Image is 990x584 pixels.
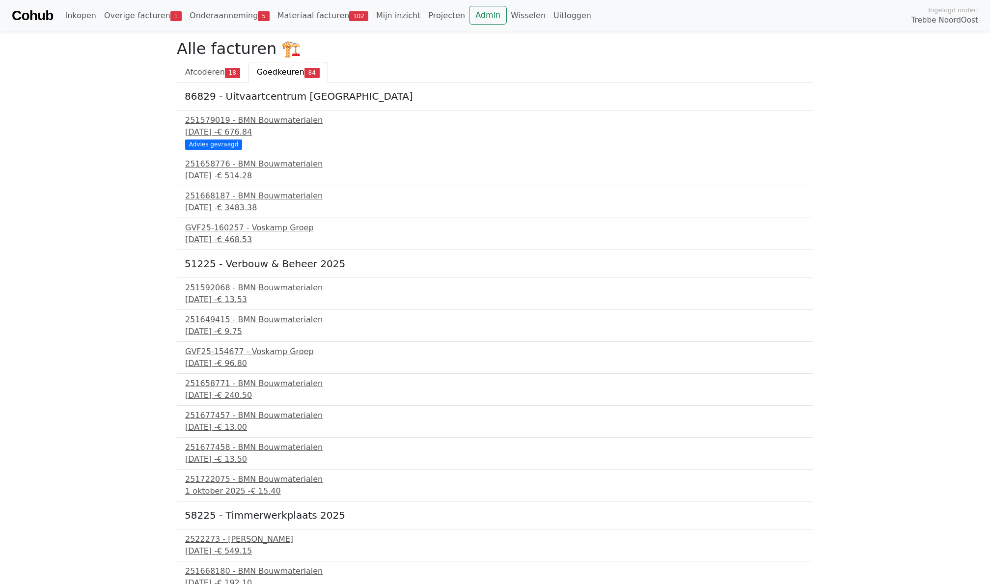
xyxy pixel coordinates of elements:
a: Inkopen [61,6,100,26]
a: Afcoderen18 [177,62,248,83]
span: € 676.84 [217,127,252,137]
span: Trebbe NoordOost [911,15,978,26]
span: € 15.40 [251,486,281,496]
a: 2522273 - [PERSON_NAME][DATE] -€ 549.15 [185,533,805,557]
span: € 240.50 [217,390,252,400]
div: [DATE] - [185,358,805,369]
a: 251579019 - BMN Bouwmaterialen[DATE] -€ 676.84 Advies gevraagd [185,114,805,148]
span: € 13.00 [217,422,247,432]
div: [DATE] - [185,389,805,401]
span: € 13.50 [217,454,247,464]
span: € 13.53 [217,295,247,304]
div: [DATE] - [185,126,805,138]
span: 1 [170,11,182,21]
div: [DATE] - [185,421,805,433]
a: 251649415 - BMN Bouwmaterialen[DATE] -€ 9.75 [185,314,805,337]
span: € 468.53 [217,235,252,244]
div: [DATE] - [185,326,805,337]
div: 251668180 - BMN Bouwmaterialen [185,565,805,577]
h5: 58225 - Timmerwerkplaats 2025 [185,509,805,521]
a: Materiaal facturen102 [274,6,372,26]
div: 251677457 - BMN Bouwmaterialen [185,410,805,421]
span: 18 [225,68,240,78]
div: GVF25-154677 - Voskamp Groep [185,346,805,358]
span: € 9.75 [217,327,242,336]
a: Wisselen [507,6,550,26]
div: 251579019 - BMN Bouwmaterialen [185,114,805,126]
span: € 549.15 [217,546,252,556]
a: 251677457 - BMN Bouwmaterialen[DATE] -€ 13.00 [185,410,805,433]
a: Overige facturen1 [100,6,186,26]
h2: Alle facturen 🏗️ [177,39,813,58]
a: 251677458 - BMN Bouwmaterialen[DATE] -€ 13.50 [185,442,805,465]
div: [DATE] - [185,170,805,182]
a: Mijn inzicht [372,6,425,26]
a: GVF25-154677 - Voskamp Groep[DATE] -€ 96.80 [185,346,805,369]
span: Afcoderen [185,67,225,77]
a: Uitloggen [550,6,595,26]
a: Onderaanneming5 [186,6,274,26]
div: 251649415 - BMN Bouwmaterialen [185,314,805,326]
div: [DATE] - [185,545,805,557]
div: [DATE] - [185,453,805,465]
div: 251658776 - BMN Bouwmaterialen [185,158,805,170]
h5: 51225 - Verbouw & Beheer 2025 [185,258,805,270]
span: € 514.28 [217,171,252,180]
span: Ingelogd onder: [928,5,978,15]
a: 251668187 - BMN Bouwmaterialen[DATE] -€ 3483.38 [185,190,805,214]
div: 2522273 - [PERSON_NAME] [185,533,805,545]
div: 1 oktober 2025 - [185,485,805,497]
a: 251658776 - BMN Bouwmaterialen[DATE] -€ 514.28 [185,158,805,182]
div: [DATE] - [185,234,805,246]
a: Admin [469,6,507,25]
div: 251658771 - BMN Bouwmaterialen [185,378,805,389]
div: 251668187 - BMN Bouwmaterialen [185,190,805,202]
a: Cohub [12,4,53,28]
div: [DATE] - [185,294,805,306]
span: 102 [349,11,368,21]
a: 251658771 - BMN Bouwmaterialen[DATE] -€ 240.50 [185,378,805,401]
span: € 96.80 [217,359,247,368]
a: Goedkeuren84 [248,62,328,83]
div: Advies gevraagd [185,139,242,149]
span: € 3483.38 [217,203,257,212]
span: Goedkeuren [257,67,304,77]
span: 5 [258,11,269,21]
h5: 86829 - Uitvaartcentrum [GEOGRAPHIC_DATA] [185,90,805,102]
div: [DATE] - [185,202,805,214]
a: GVF25-160257 - Voskamp Groep[DATE] -€ 468.53 [185,222,805,246]
div: GVF25-160257 - Voskamp Groep [185,222,805,234]
div: 251592068 - BMN Bouwmaterialen [185,282,805,294]
a: Projecten [424,6,469,26]
div: 251722075 - BMN Bouwmaterialen [185,473,805,485]
span: 84 [304,68,320,78]
div: 251677458 - BMN Bouwmaterialen [185,442,805,453]
a: 251592068 - BMN Bouwmaterialen[DATE] -€ 13.53 [185,282,805,306]
a: 251722075 - BMN Bouwmaterialen1 oktober 2025 -€ 15.40 [185,473,805,497]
